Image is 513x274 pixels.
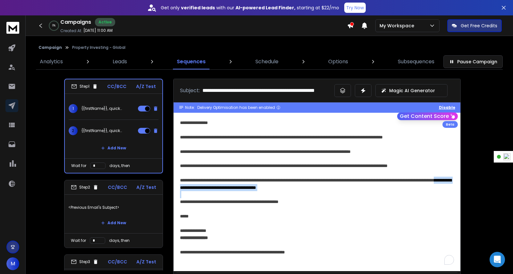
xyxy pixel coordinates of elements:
[344,3,366,13] button: Try Now
[252,54,282,69] a: Schedule
[71,184,98,190] div: Step 2
[6,257,19,270] button: M
[69,126,78,135] span: 2
[113,58,127,66] p: Leads
[96,142,131,155] button: Add New
[60,18,91,26] h1: Campaigns
[81,106,123,111] p: {{firstName}}, quick question about your investor pipeline
[68,199,159,217] p: <Previous Email's Subject>
[109,163,130,168] p: days, then
[136,184,156,190] p: A/Z Test
[64,180,163,248] li: Step2CC/BCCA/Z Test<Previous Email's Subject>Add NewWait fordays, then
[461,22,497,29] p: Get Free Credits
[490,252,505,267] div: Open Intercom Messenger
[328,58,348,66] p: Options
[180,87,200,94] p: Subject:
[136,83,156,90] p: A/Z Test
[136,259,156,265] p: A/Z Test
[95,18,115,26] div: Active
[447,19,502,32] button: Get Free Credits
[255,58,278,66] p: Schedule
[60,28,82,33] p: Created At:
[439,105,455,110] button: Disable
[109,238,130,243] p: days, then
[38,45,62,50] button: Campaign
[442,121,458,128] div: Beta
[36,54,67,69] a: Analytics
[81,128,123,133] p: {{firstName}}, quick question about your investor pipeline
[197,105,281,110] div: Delivery Optimisation has been enabled
[52,24,56,28] p: 0 %
[109,54,131,69] a: Leads
[185,105,195,110] span: Note:
[173,54,209,69] a: Sequences
[161,4,339,11] p: Get only with our starting at $22/mo
[394,54,438,69] a: Subsequences
[380,22,417,29] p: My Workspace
[346,4,364,11] p: Try Now
[83,28,113,33] p: [DATE] 11:00 AM
[71,238,86,243] p: Wait for
[397,112,458,120] button: Get Content Score
[6,22,19,34] img: logo
[375,84,448,97] button: Magic AI Generator
[71,259,98,265] div: Step 3
[108,184,127,190] p: CC/BCC
[71,84,98,89] div: Step 1
[443,55,503,68] button: Pause Campaign
[107,83,126,90] p: CC/BCC
[64,79,163,173] li: Step1CC/BCCA/Z Test1{{firstName}}, quick question about your investor pipeline2{{firstName}}, qui...
[398,58,434,66] p: Subsequences
[389,87,435,94] p: Magic AI Generator
[71,163,86,168] p: Wait for
[108,259,127,265] p: CC/BCC
[174,113,460,271] div: To enrich screen reader interactions, please activate Accessibility in Grammarly extension settings
[235,4,295,11] strong: AI-powered Lead Finder,
[40,58,63,66] p: Analytics
[96,217,131,229] button: Add New
[181,4,215,11] strong: verified leads
[324,54,352,69] a: Options
[69,104,78,113] span: 1
[72,45,125,50] p: Property Investing - Global
[177,58,206,66] p: Sequences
